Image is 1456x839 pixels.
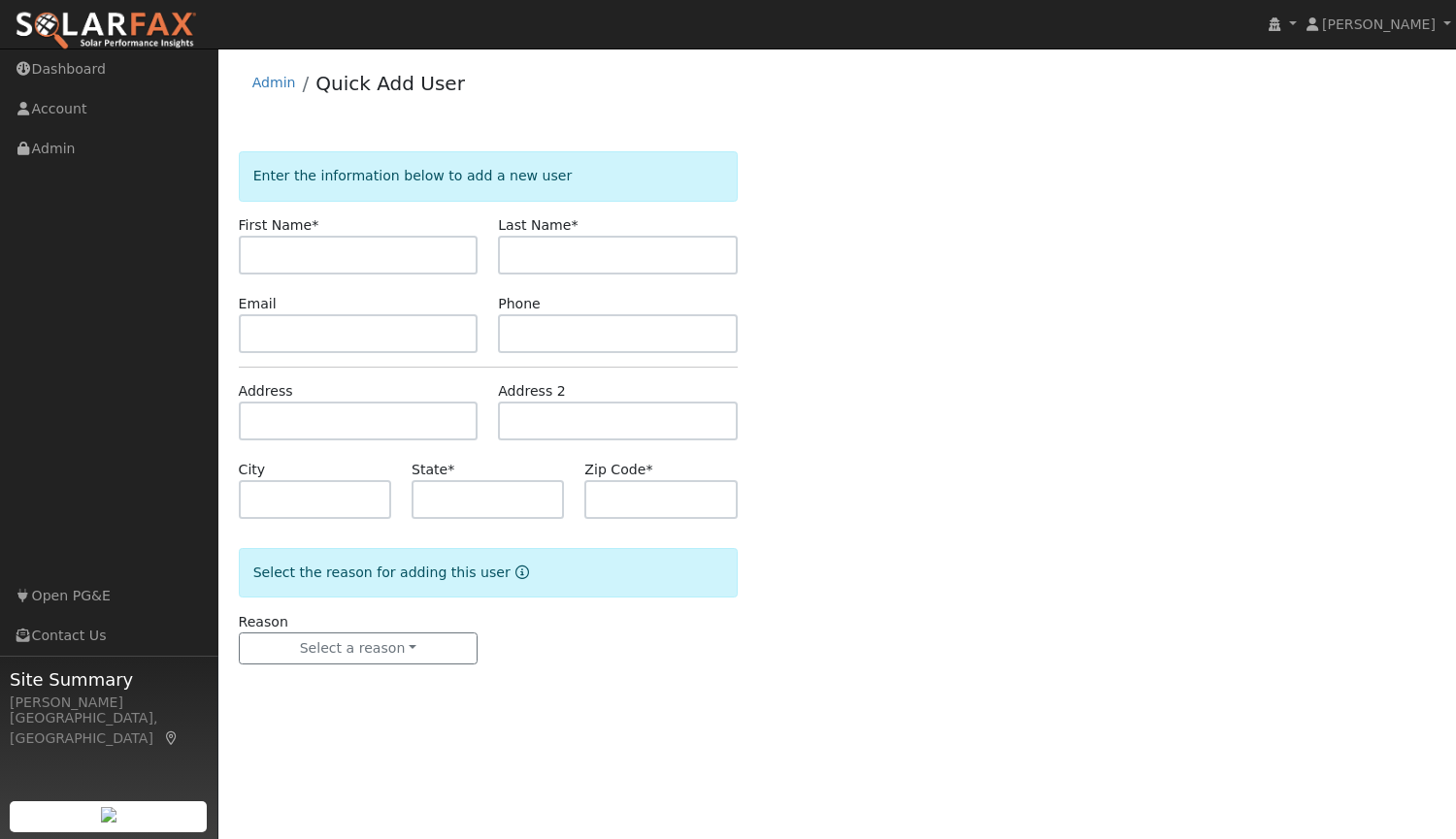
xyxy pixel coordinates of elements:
span: Required [572,217,579,233]
label: Zip Code [584,460,652,480]
label: Address 2 [498,381,566,402]
label: Reason [239,612,288,632]
button: Select a reason [239,632,479,665]
div: Enter the information below to add a new user [239,151,738,201]
span: Site Summary [10,666,208,693]
label: Email [239,294,277,314]
img: retrieve [101,807,116,823]
span: Required [312,217,318,233]
a: Quick Add User [315,72,465,95]
div: Select the reason for adding this user [239,548,738,597]
label: Address [239,381,293,402]
label: State [412,460,454,480]
a: Reason for new user [511,565,529,580]
span: [PERSON_NAME] [1322,16,1436,32]
span: Required [447,462,454,477]
div: [PERSON_NAME] [10,693,208,713]
img: SolarFax [15,11,197,51]
a: Admin [252,75,296,90]
label: Phone [498,294,541,314]
label: Last Name [498,215,578,236]
a: Map [163,730,181,746]
label: City [239,460,266,480]
label: First Name [239,215,319,236]
span: Required [645,462,652,477]
div: [GEOGRAPHIC_DATA], [GEOGRAPHIC_DATA] [10,708,208,749]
